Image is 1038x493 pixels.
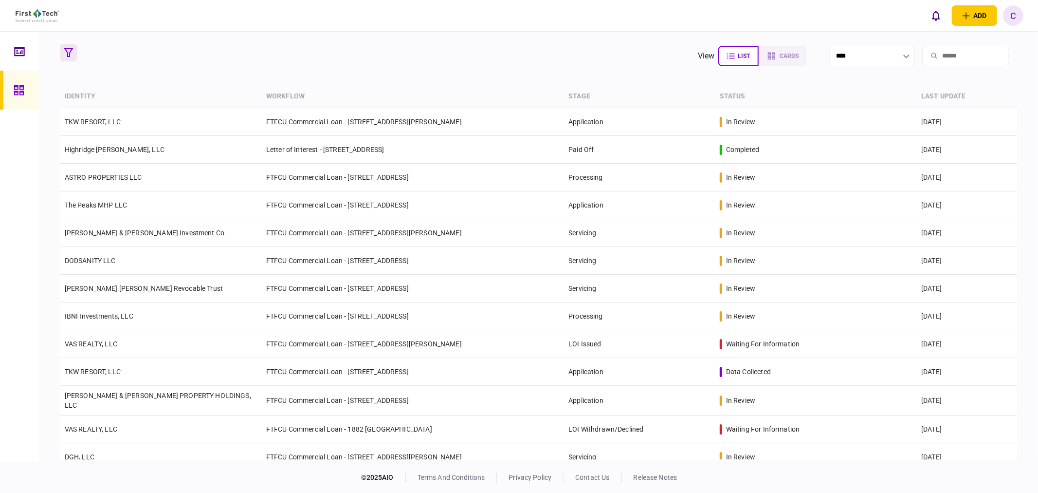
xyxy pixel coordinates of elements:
[726,256,755,265] div: in review
[65,453,94,461] a: DGH, LLC
[261,191,564,219] td: FTFCU Commercial Loan - [STREET_ADDRESS]
[952,5,997,26] button: open adding identity options
[926,5,946,26] button: open notifications list
[418,474,485,481] a: terms and conditions
[16,9,59,22] img: client company logo
[564,416,715,443] td: LOI Withdrawn/Declined
[65,257,116,265] a: DODSANITY LLC
[916,443,1017,471] td: [DATE]
[726,367,771,377] div: data collected
[65,340,117,348] a: VAS REALTY, LLC
[726,200,755,210] div: in review
[65,118,121,126] a: TKW RESORT, LLC
[261,275,564,303] td: FTFCU Commercial Loan - [STREET_ADDRESS]
[916,85,1017,108] th: last update
[726,339,800,349] div: waiting for information
[726,117,755,127] div: in review
[726,228,755,238] div: in review
[916,303,1017,330] td: [DATE]
[726,452,755,462] div: in review
[564,330,715,358] td: LOI Issued
[564,108,715,136] td: Application
[261,330,564,358] td: FTFCU Commercial Loan - [STREET_ADDRESS][PERSON_NAME]
[738,53,750,59] span: list
[564,164,715,191] td: Processing
[916,416,1017,443] td: [DATE]
[65,312,133,320] a: IBNI Investments, LLC
[361,473,406,483] div: © 2025 AIO
[916,108,1017,136] td: [DATE]
[261,136,564,164] td: Letter of Interest - [STREET_ADDRESS]
[726,396,755,405] div: in review
[564,275,715,303] td: Servicing
[261,386,564,416] td: FTFCU Commercial Loan - [STREET_ADDRESS]
[726,424,800,434] div: waiting for information
[261,303,564,330] td: FTFCU Commercial Loan - [STREET_ADDRESS]
[261,358,564,386] td: FTFCU Commercial Loan - [STREET_ADDRESS]
[564,191,715,219] td: Application
[916,275,1017,303] td: [DATE]
[718,46,759,66] button: list
[564,136,715,164] td: Paid Off
[916,164,1017,191] td: [DATE]
[261,247,564,275] td: FTFCU Commercial Loan - [STREET_ADDRESS]
[261,85,564,108] th: workflow
[715,85,916,108] th: status
[564,443,715,471] td: Servicing
[65,368,121,376] a: TKW RESORT, LLC
[65,201,127,209] a: The Peaks MHP LLC
[916,219,1017,247] td: [DATE]
[261,443,564,471] td: FTFCU Commercial Loan - [STREET_ADDRESS][PERSON_NAME]
[65,284,223,292] a: [PERSON_NAME] [PERSON_NAME] Revocable Trust
[916,247,1017,275] td: [DATE]
[261,416,564,443] td: FTFCU Commercial Loan - 1882 [GEOGRAPHIC_DATA]
[916,386,1017,416] td: [DATE]
[1003,5,1023,26] button: C
[780,53,799,59] span: cards
[564,303,715,330] td: Processing
[916,136,1017,164] td: [DATE]
[564,386,715,416] td: Application
[726,172,755,182] div: in review
[261,219,564,247] td: FTFCU Commercial Loan - [STREET_ADDRESS][PERSON_NAME]
[575,474,609,481] a: contact us
[916,358,1017,386] td: [DATE]
[60,85,261,108] th: identity
[916,191,1017,219] td: [DATE]
[509,474,551,481] a: privacy policy
[261,108,564,136] td: FTFCU Commercial Loan - [STREET_ADDRESS][PERSON_NAME]
[65,146,164,153] a: Highridge [PERSON_NAME], LLC
[564,219,715,247] td: Servicing
[698,50,715,62] div: view
[65,425,117,433] a: VAS REALTY, LLC
[65,392,251,409] a: [PERSON_NAME] & [PERSON_NAME] PROPERTY HOLDINGS, LLC
[726,284,755,293] div: in review
[634,474,677,481] a: release notes
[65,173,142,181] a: ASTRO PROPERTIES LLC
[726,311,755,321] div: in review
[726,145,759,154] div: completed
[564,358,715,386] td: Application
[564,247,715,275] td: Servicing
[916,330,1017,358] td: [DATE]
[261,164,564,191] td: FTFCU Commercial Loan - [STREET_ADDRESS]
[65,229,224,237] a: [PERSON_NAME] & [PERSON_NAME] Investment Co
[564,85,715,108] th: stage
[759,46,806,66] button: cards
